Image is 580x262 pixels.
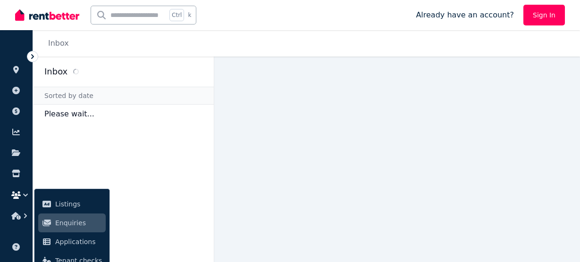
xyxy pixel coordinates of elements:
a: Inbox [48,39,69,48]
a: Enquiries [38,213,106,232]
nav: Breadcrumb [33,30,80,57]
span: Listings [55,198,102,210]
div: Sorted by date [33,87,214,105]
span: Enquiries [55,217,102,229]
span: Ctrl [169,9,184,21]
span: Applications [55,236,102,247]
span: k [188,11,191,19]
a: Listings [38,195,106,213]
p: Please wait... [33,105,214,123]
a: Applications [38,232,106,251]
span: Already have an account? [416,9,514,21]
a: Sign In [523,5,565,25]
h2: Inbox [44,65,67,78]
img: RentBetter [15,8,79,22]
